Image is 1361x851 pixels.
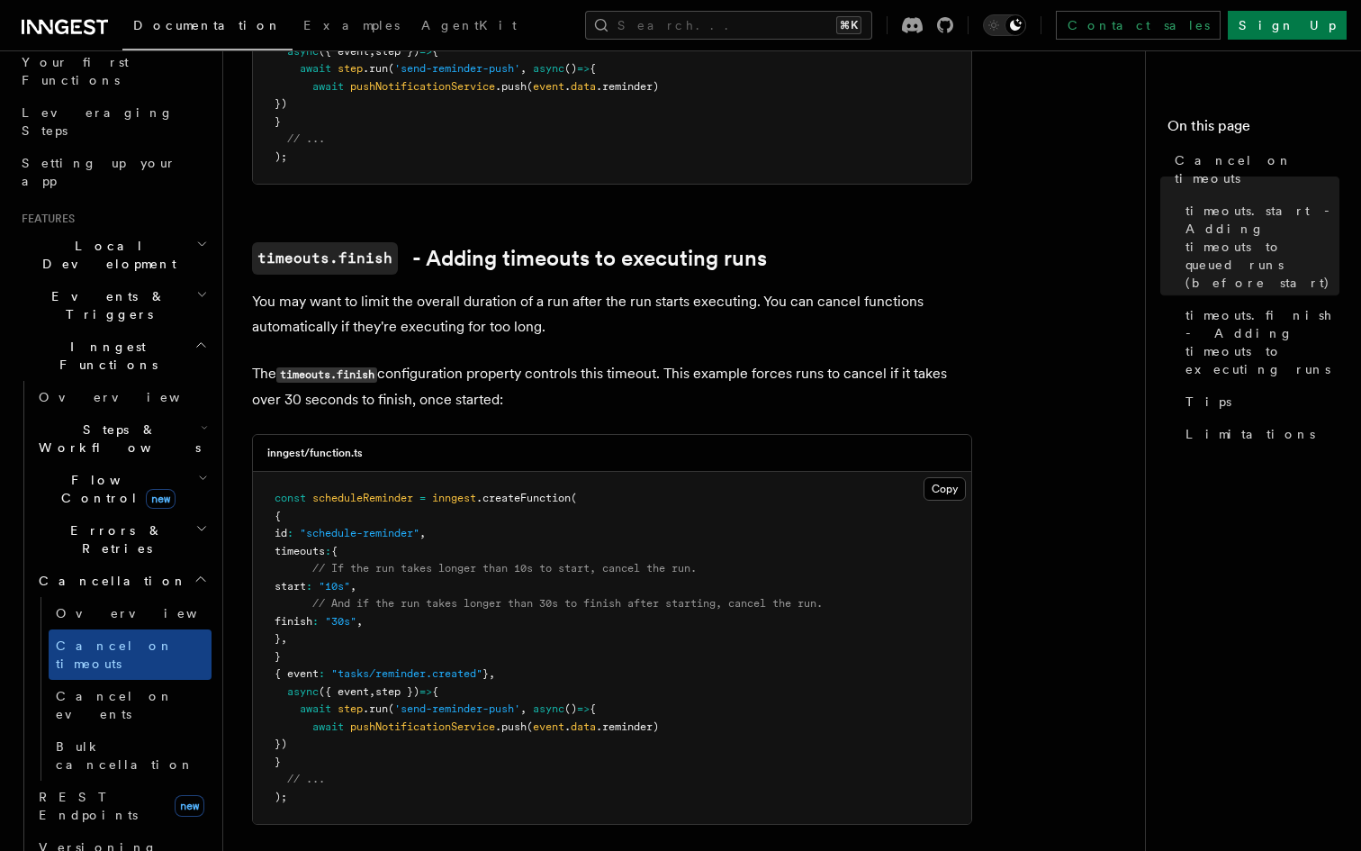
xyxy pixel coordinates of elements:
[369,685,375,698] span: ,
[432,685,438,698] span: {
[275,650,281,663] span: }
[22,105,174,138] span: Leveraging Steps
[1185,202,1339,292] span: timeouts.start - Adding timeouts to queued runs (before start)
[482,667,489,680] span: }
[375,45,419,58] span: step })
[533,80,564,93] span: event
[14,237,196,273] span: Local Development
[421,18,517,32] span: AgentKit
[275,527,287,539] span: id
[419,492,426,504] span: =
[14,338,194,374] span: Inngest Functions
[585,11,872,40] button: Search...⌘K
[1167,144,1339,195] a: Cancel on timeouts
[252,361,972,412] p: The configuration property controls this timeout. This example forces runs to cancel if it takes ...
[577,62,590,75] span: =>
[1175,151,1339,187] span: Cancel on timeouts
[312,562,697,575] span: // If the run takes longer than 10s to start, cancel the run.
[331,667,482,680] span: "tasks/reminder.created"
[350,80,495,93] span: pushNotificationService
[369,45,375,58] span: ,
[14,287,196,323] span: Events & Triggers
[319,685,369,698] span: ({ event
[306,580,312,593] span: :
[1056,11,1221,40] a: Contact sales
[319,45,369,58] span: ({ event
[32,381,212,413] a: Overview
[287,45,319,58] span: async
[287,773,325,785] span: // ...
[275,615,312,628] span: finish
[924,477,966,501] button: Copy
[312,597,823,610] span: // And if the run takes longer than 30s to finish after starting, cancel the run.
[275,667,319,680] span: { event
[56,606,241,620] span: Overview
[1185,425,1315,443] span: Limitations
[267,446,363,460] h3: inngest/function.ts
[281,632,287,645] span: ,
[49,597,212,629] a: Overview
[300,702,331,715] span: await
[1178,385,1339,418] a: Tips
[1178,299,1339,385] a: timeouts.finish - Adding timeouts to executing runs
[419,527,426,539] span: ,
[533,720,564,733] span: event
[122,5,293,50] a: Documentation
[350,720,495,733] span: pushNotificationService
[32,471,198,507] span: Flow Control
[388,702,394,715] span: (
[363,62,388,75] span: .run
[300,62,331,75] span: await
[432,45,438,58] span: {
[1228,11,1347,40] a: Sign Up
[527,80,533,93] span: (
[32,421,201,457] span: Steps & Workflows
[32,521,195,557] span: Errors & Retries
[596,720,659,733] span: .reminder)
[394,702,520,715] span: 'send-reminder-push'
[287,685,319,698] span: async
[49,680,212,730] a: Cancel on events
[590,62,596,75] span: {
[32,781,212,831] a: REST Endpointsnew
[49,730,212,781] a: Bulk cancellation
[432,492,476,504] span: inngest
[325,545,331,557] span: :
[300,527,419,539] span: "schedule-reminder"
[275,756,281,768] span: }
[275,97,287,110] span: })
[533,62,564,75] span: async
[419,685,432,698] span: =>
[275,580,306,593] span: start
[983,14,1026,36] button: Toggle dark mode
[14,46,212,96] a: Your first Functions
[14,330,212,381] button: Inngest Functions
[394,62,520,75] span: 'send-reminder-push'
[375,685,419,698] span: step })
[363,702,388,715] span: .run
[476,492,571,504] span: .createFunction
[571,80,596,93] span: data
[388,62,394,75] span: (
[49,629,212,680] a: Cancel on timeouts
[275,632,281,645] span: }
[564,720,571,733] span: .
[275,492,306,504] span: const
[32,565,212,597] button: Cancellation
[520,62,527,75] span: ,
[564,62,577,75] span: ()
[276,367,377,383] code: timeouts.finish
[32,514,212,565] button: Errors & Retries
[14,230,212,280] button: Local Development
[252,242,767,275] a: timeouts.finish- Adding timeouts to executing runs
[22,156,176,188] span: Setting up your app
[312,492,413,504] span: scheduleReminder
[564,80,571,93] span: .
[410,5,527,49] a: AgentKit
[22,55,129,87] span: Your first Functions
[293,5,410,49] a: Examples
[175,795,204,817] span: new
[836,16,861,34] kbd: ⌘K
[533,702,564,715] span: async
[577,702,590,715] span: =>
